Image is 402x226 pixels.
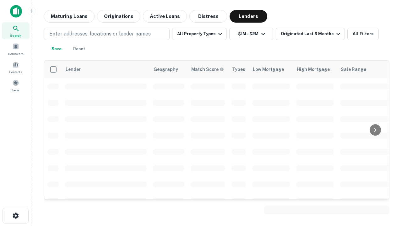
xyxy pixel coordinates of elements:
span: Borrowers [8,51,23,56]
button: Lenders [230,10,267,23]
th: Low Mortgage [249,61,293,78]
span: Saved [11,88,20,93]
button: Distress [189,10,227,23]
button: Enter addresses, locations or lender names [44,28,170,40]
button: All Filters [347,28,379,40]
p: Enter addresses, locations or lender names [49,30,151,38]
a: Borrowers [2,40,30,57]
th: High Mortgage [293,61,337,78]
div: Geography [154,66,178,73]
h6: Match Score [191,66,223,73]
button: Reset [69,43,89,55]
button: $1M - $2M [229,28,273,40]
img: capitalize-icon.png [10,5,22,18]
a: Saved [2,77,30,94]
a: Contacts [2,59,30,76]
th: Sale Range [337,61,394,78]
th: Geography [150,61,187,78]
div: Sale Range [341,66,366,73]
th: Lender [62,61,150,78]
button: Originated Last 6 Months [276,28,345,40]
button: Save your search to get updates of matches that match your search criteria. [46,43,67,55]
span: Search [10,33,21,38]
button: Active Loans [143,10,187,23]
a: Search [2,22,30,39]
span: Contacts [9,69,22,74]
div: High Mortgage [297,66,330,73]
th: Capitalize uses an advanced AI algorithm to match your search with the best lender. The match sco... [187,61,228,78]
th: Types [228,61,249,78]
div: Capitalize uses an advanced AI algorithm to match your search with the best lender. The match sco... [191,66,224,73]
div: Types [232,66,245,73]
button: All Property Types [172,28,227,40]
button: Originations [97,10,140,23]
div: Lender [66,66,81,73]
button: Maturing Loans [44,10,95,23]
div: Originated Last 6 Months [281,30,342,38]
iframe: Chat Widget [371,176,402,206]
div: Low Mortgage [253,66,284,73]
